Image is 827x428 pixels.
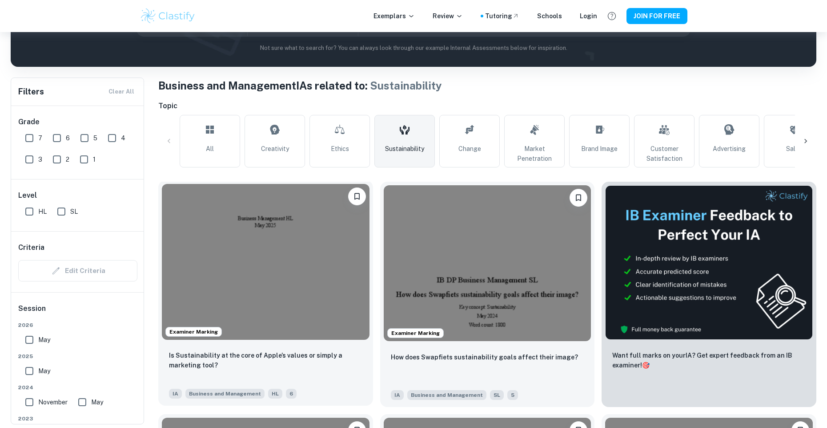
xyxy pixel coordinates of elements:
[18,242,44,253] h6: Criteria
[370,79,442,92] span: Sustainability
[18,260,137,281] div: Criteria filters are unavailable when searching by topic
[140,7,196,25] img: Clastify logo
[391,352,578,362] p: How does Swapfiets sustainability goals affect their image?
[18,321,137,329] span: 2026
[580,11,597,21] a: Login
[384,185,591,341] img: Business and Management IA example thumbnail: How does Swapfiets sustainability goals
[158,182,373,407] a: Examiner MarkingPlease log in to bookmark exemplarsIs Sustainability at the core of Apple’s value...
[388,329,443,337] span: Examiner Marking
[70,207,78,216] span: SL
[458,144,481,154] span: Change
[385,144,424,154] span: Sustainability
[121,133,125,143] span: 4
[713,144,746,154] span: Advertising
[162,184,369,340] img: Business and Management IA example thumbnail: Is Sustainability at the core of Apple’s
[507,390,518,400] span: 5
[158,77,816,94] h1: Business and Management IAs related to:
[18,190,137,201] h6: Level
[537,11,562,21] a: Schools
[18,383,137,391] span: 2024
[38,133,42,143] span: 7
[91,397,103,407] span: May
[38,366,50,376] span: May
[638,144,691,163] span: Customer Satisfaction
[166,328,221,336] span: Examiner Marking
[581,144,618,154] span: Brand Image
[286,389,297,399] span: 6
[38,397,68,407] span: November
[18,415,137,423] span: 2023
[18,303,137,321] h6: Session
[185,389,265,399] span: Business and Management
[605,185,813,340] img: Thumbnail
[93,155,96,164] span: 1
[38,207,47,216] span: HL
[348,188,366,205] button: Please log in to bookmark exemplars
[604,8,619,24] button: Help and Feedback
[18,352,137,360] span: 2025
[66,155,69,164] span: 2
[391,390,404,400] span: IA
[373,11,415,21] p: Exemplars
[433,11,463,21] p: Review
[626,8,687,24] button: JOIN FOR FREE
[206,144,214,154] span: All
[490,390,504,400] span: SL
[570,189,587,207] button: Please log in to bookmark exemplars
[93,133,97,143] span: 5
[485,11,519,21] a: Tutoring
[268,389,282,399] span: HL
[158,101,816,111] h6: Topic
[380,182,595,407] a: Examiner MarkingPlease log in to bookmark exemplarsHow does Swapfiets sustainability goals affect...
[169,351,362,370] p: Is Sustainability at the core of Apple’s values or simply a marketing tool?
[18,44,809,53] p: Not sure what to search for? You can always look through our example Internal Assessments below f...
[331,144,349,154] span: Ethics
[261,144,289,154] span: Creativity
[612,351,806,370] p: Want full marks on your IA ? Get expert feedback from an IB examiner!
[642,362,650,369] span: 🎯
[508,144,561,163] span: Market Penetration
[169,389,182,399] span: IA
[66,133,70,143] span: 6
[602,182,816,407] a: ThumbnailWant full marks on yourIA? Get expert feedback from an IB examiner!
[786,144,802,154] span: Sales
[38,155,42,164] span: 3
[18,117,137,127] h6: Grade
[18,86,44,98] h6: Filters
[38,335,50,345] span: May
[407,390,486,400] span: Business and Management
